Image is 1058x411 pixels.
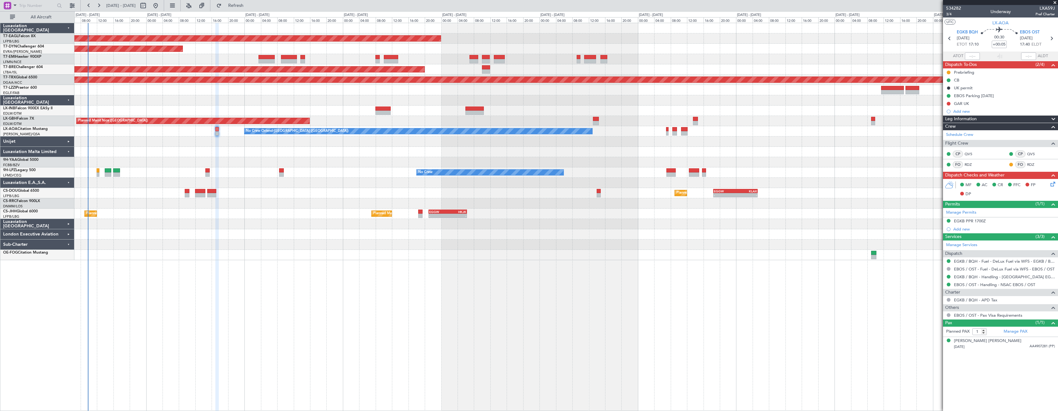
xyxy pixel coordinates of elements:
[3,168,16,172] span: 9H-LPZ
[3,189,39,193] a: CS-DOUGlobal 6500
[7,12,68,22] button: All Aircraft
[954,297,997,303] a: EGKB / BQH - APD Tax
[954,313,1022,318] a: EBOS / OST - Pax Visa Requirements
[245,12,269,18] div: [DATE] - [DATE]
[945,289,960,296] span: Charter
[310,17,326,23] div: 16:00
[945,201,960,208] span: Permits
[507,17,523,23] div: 16:00
[106,3,136,8] span: [DATE] - [DATE]
[1004,329,1027,335] a: Manage PAX
[228,17,244,23] div: 20:00
[916,17,933,23] div: 20:00
[3,55,41,59] a: T7-EMIHawker 900XP
[539,17,556,23] div: 00:00
[556,17,572,23] div: 04:00
[954,93,994,98] div: EBOS Parking [DATE]
[1038,53,1048,59] span: ALDT
[769,17,785,23] div: 08:00
[1035,12,1055,17] span: Pref Charter
[945,140,968,147] span: Flight Crew
[1035,61,1045,68] span: (2/4)
[3,189,18,193] span: CS-DOU
[954,85,973,91] div: UK permit
[392,17,408,23] div: 12:00
[954,77,959,83] div: CB
[953,109,1055,114] div: Add new
[3,86,16,90] span: T7-LZZI
[3,60,22,64] a: LFMN/NCE
[425,17,441,23] div: 20:00
[998,182,1003,188] span: CR
[965,162,979,167] a: RDZ
[957,35,970,42] span: [DATE]
[945,172,1005,179] span: Dispatch Checks and Weather
[589,17,605,23] div: 12:00
[326,17,343,23] div: 20:00
[147,12,171,18] div: [DATE] - [DATE]
[76,12,100,18] div: [DATE] - [DATE]
[965,151,979,157] a: QVS
[954,218,986,224] div: EGKB PPR 1700Z
[294,17,310,23] div: 12:00
[3,127,18,131] span: LX-AOA
[195,17,212,23] div: 12:00
[992,20,1009,26] span: LX-AOA
[953,53,963,59] span: ATOT
[1030,344,1055,349] span: AA4907281 (PP)
[990,8,1011,15] div: Underway
[429,214,448,218] div: -
[1035,201,1045,207] span: (1/1)
[946,329,970,335] label: Planned PAX
[97,17,113,23] div: 12:00
[704,17,720,23] div: 16:00
[735,189,757,193] div: KLAX
[965,182,971,188] span: MF
[163,17,179,23] div: 04:00
[19,1,55,10] input: Trip Number
[945,304,959,311] span: Others
[86,209,185,218] div: Planned Maint [GEOGRAPHIC_DATA] ([GEOGRAPHIC_DATA])
[3,121,22,126] a: EDLW/DTM
[3,49,42,54] a: EVRA/[PERSON_NAME]
[523,17,539,23] div: 20:00
[3,210,38,213] a: CS-JHHGlobal 6000
[474,17,490,23] div: 08:00
[3,199,40,203] a: CS-RRCFalcon 900LX
[954,259,1055,264] a: EGKB / BQH - Fuel - DeLux Fuel via WFS - EGKB / BQH
[676,188,775,198] div: Planned Maint [GEOGRAPHIC_DATA] ([GEOGRAPHIC_DATA])
[639,12,663,18] div: [DATE] - [DATE]
[344,12,368,18] div: [DATE] - [DATE]
[78,116,148,126] div: Planned Maint Nice ([GEOGRAPHIC_DATA])
[3,45,44,48] a: T7-DYNChallenger 604
[409,17,425,23] div: 16:00
[3,204,23,209] a: DNMM/LOS
[851,17,867,23] div: 04:00
[3,34,18,38] span: T7-EAGL
[835,17,851,23] div: 00:00
[735,193,757,197] div: -
[3,45,17,48] span: T7-DYN
[946,5,961,12] span: 534282
[1035,319,1045,326] span: (1/1)
[3,55,15,59] span: T7-EMI
[3,127,48,131] a: LX-AOACitation Mustang
[945,116,977,123] span: Leg Information
[179,17,195,23] div: 08:00
[957,29,978,36] span: EGKB BQH
[429,210,448,214] div: EGGW
[3,65,16,69] span: T7-BRE
[638,17,654,23] div: 00:00
[3,106,15,110] span: LX-INB
[1035,233,1045,240] span: (3/3)
[621,17,638,23] div: 20:00
[835,12,860,18] div: [DATE] - [DATE]
[934,12,958,18] div: [DATE] - [DATE]
[213,1,251,11] button: Refresh
[933,17,949,23] div: 00:00
[687,17,703,23] div: 12:00
[3,39,19,44] a: LFPB/LBG
[753,17,769,23] div: 04:00
[3,251,18,255] span: OE-FOG
[359,17,375,23] div: 04:00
